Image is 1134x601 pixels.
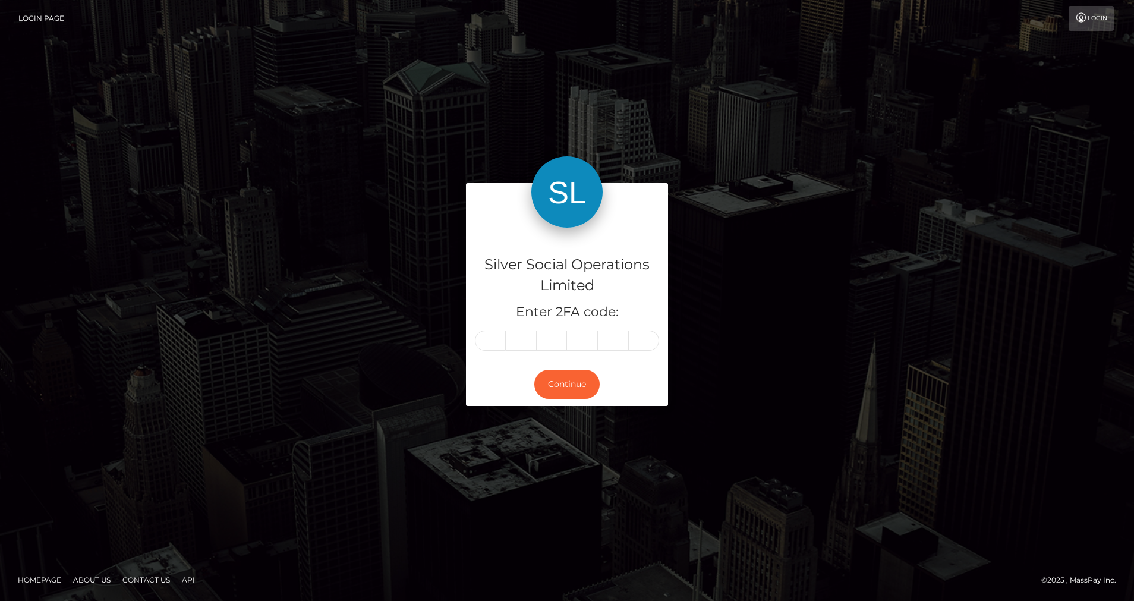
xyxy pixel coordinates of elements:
img: Silver Social Operations Limited [531,156,603,228]
a: About Us [68,571,115,589]
a: Login [1069,6,1114,31]
a: Login Page [18,6,64,31]
h4: Silver Social Operations Limited [475,254,659,296]
a: Contact Us [118,571,175,589]
a: API [177,571,200,589]
button: Continue [534,370,600,399]
div: © 2025 , MassPay Inc. [1041,574,1125,587]
h5: Enter 2FA code: [475,303,659,322]
a: Homepage [13,571,66,589]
